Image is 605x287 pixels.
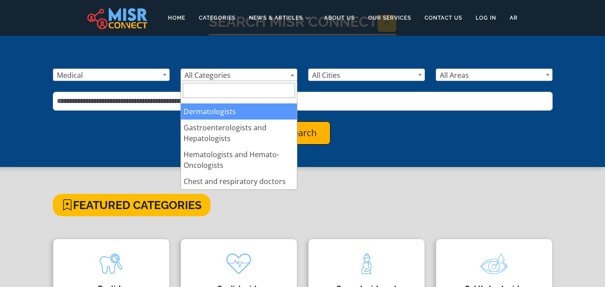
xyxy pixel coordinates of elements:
[87,7,147,29] img: main.misr_connect
[309,69,425,81] span: All Cities
[180,69,297,81] span: All Categories
[93,246,129,282] img: k714wZmFaHWIHbCst04N.png
[503,9,524,26] a: AR
[242,9,318,26] a: News & Articles
[53,69,170,81] span: Medical
[181,103,297,120] li: Dermatologists
[436,69,553,81] span: All Areas
[348,246,384,282] img: tQBIxbFzDjHNxea4mloJ.png
[318,9,361,26] a: About Us
[476,246,512,282] img: O3vASGqC8OE0Zbp7R2Y3.png
[53,194,210,216] h4: Featured Categories
[308,69,425,81] span: All Cities
[221,246,257,282] img: kQgAgBbLbYzX17DbAKQs.png
[181,173,297,189] li: Chest and respiratory doctors
[361,9,418,26] a: Our Services
[192,9,242,26] a: Categories
[183,83,295,98] input: Search
[181,146,297,173] li: Hematologists and Hemato-Oncologists
[181,120,297,146] li: Gastroenterologists and Hepatologists
[249,14,303,22] span: News & Articles
[275,121,330,145] button: Search
[53,69,169,81] span: Medical
[436,69,552,81] span: All Areas
[469,9,503,26] a: Log in
[161,9,192,26] a: Home
[181,69,297,81] span: All Categories
[418,9,469,26] a: Contact Us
